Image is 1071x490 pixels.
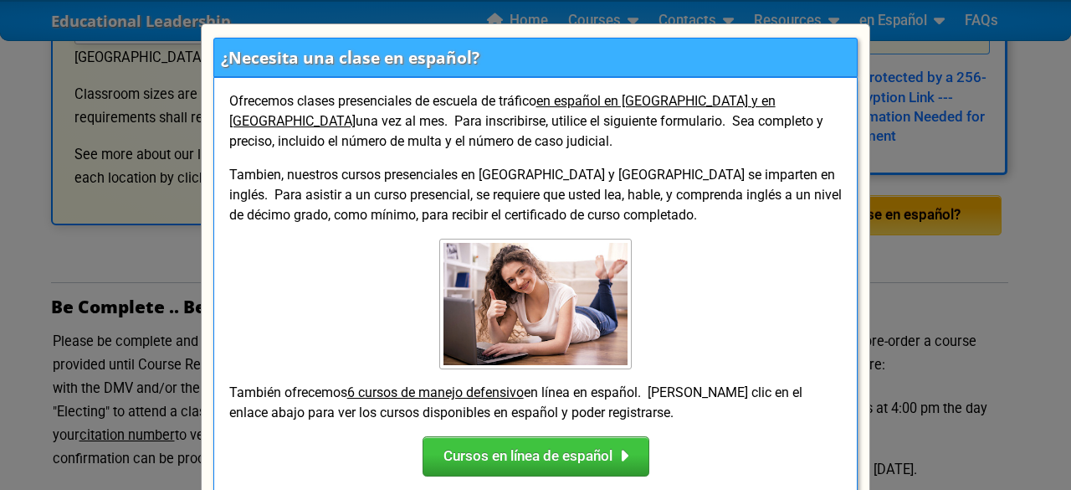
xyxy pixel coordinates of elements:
[229,93,776,129] u: en español en [GEOGRAPHIC_DATA] y en [GEOGRAPHIC_DATA]
[228,383,844,423] p: También ofrecemos en línea en español. [PERSON_NAME] clic en el enlace abajo para ver los cursos ...
[228,165,844,225] p: Tambien, nuestros cursos presenciales en [GEOGRAPHIC_DATA] y [GEOGRAPHIC_DATA] se imparten en ing...
[228,91,844,152] p: Ofrecemos clases presenciales de escuela de tráfico una vez al mes. Para inscribirse, utilice el ...
[221,46,479,69] h3: ¿Necesita una clase en español?
[409,446,663,463] a: Cursos en línea de español
[423,436,649,477] div: Cursos en línea de español
[439,239,632,370] img: Estudiante femenina en PC
[347,384,524,400] u: 6 cursos de manejo defensivo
